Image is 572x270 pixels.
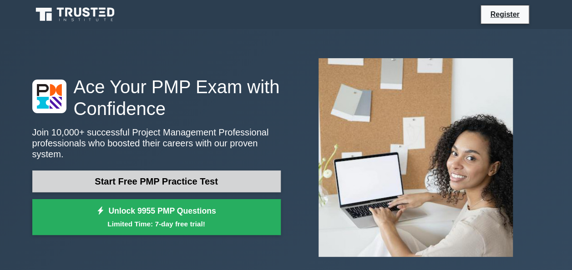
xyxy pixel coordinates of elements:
[32,199,281,235] a: Unlock 9955 PMP QuestionsLimited Time: 7-day free trial!
[485,9,525,20] a: Register
[32,127,281,160] p: Join 10,000+ successful Project Management Professional professionals who boosted their careers w...
[44,219,269,229] small: Limited Time: 7-day free trial!
[32,76,281,120] h1: Ace Your PMP Exam with Confidence
[32,170,281,192] a: Start Free PMP Practice Test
